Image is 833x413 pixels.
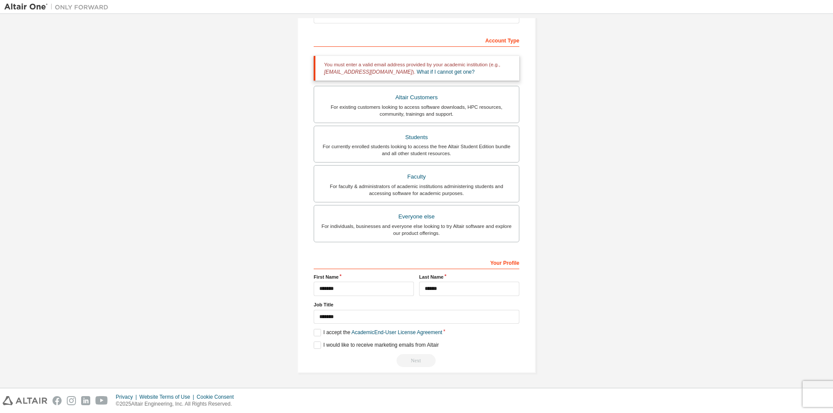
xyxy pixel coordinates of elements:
[314,255,519,269] div: Your Profile
[319,91,514,104] div: Altair Customers
[419,273,519,280] label: Last Name
[197,393,239,400] div: Cookie Consent
[417,69,475,75] a: What if I cannot get one?
[351,329,442,335] a: Academic End-User License Agreement
[95,396,108,405] img: youtube.svg
[319,183,514,197] div: For faculty & administrators of academic institutions administering students and accessing softwa...
[319,131,514,143] div: Students
[314,56,519,81] div: You must enter a valid email address provided by your academic institution (e.g., ).
[139,393,197,400] div: Website Terms of Use
[324,69,412,75] span: [EMAIL_ADDRESS][DOMAIN_NAME]
[81,396,90,405] img: linkedin.svg
[116,393,139,400] div: Privacy
[314,354,519,367] div: You need to provide your academic email
[319,171,514,183] div: Faculty
[67,396,76,405] img: instagram.svg
[319,211,514,223] div: Everyone else
[314,33,519,47] div: Account Type
[52,396,62,405] img: facebook.svg
[319,143,514,157] div: For currently enrolled students looking to access the free Altair Student Edition bundle and all ...
[314,273,414,280] label: First Name
[319,223,514,237] div: For individuals, businesses and everyone else looking to try Altair software and explore our prod...
[116,400,239,408] p: © 2025 Altair Engineering, Inc. All Rights Reserved.
[314,329,442,336] label: I accept the
[4,3,113,11] img: Altair One
[319,104,514,117] div: For existing customers looking to access software downloads, HPC resources, community, trainings ...
[314,301,519,308] label: Job Title
[3,396,47,405] img: altair_logo.svg
[314,341,439,349] label: I would like to receive marketing emails from Altair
